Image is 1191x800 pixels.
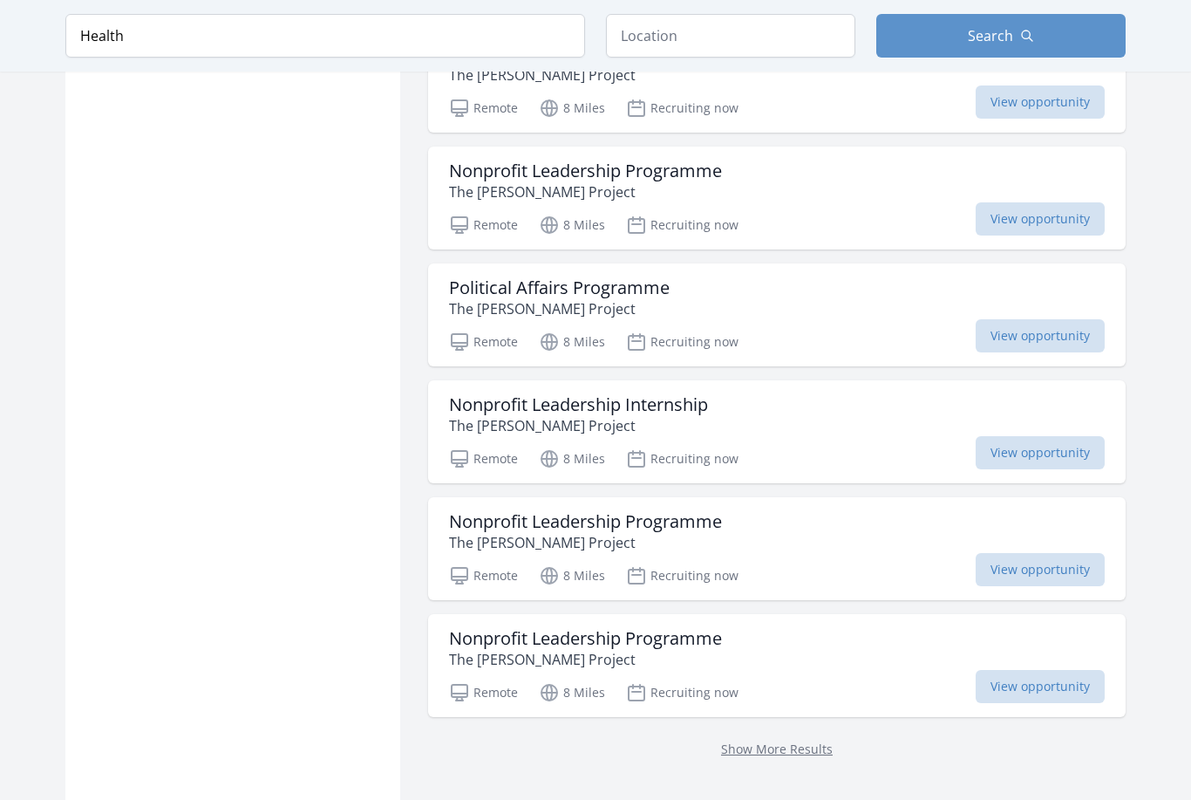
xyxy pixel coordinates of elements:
a: Nonprofit Leadership Internship The [PERSON_NAME] Project Remote 8 Miles Recruiting now View oppo... [428,381,1126,484]
p: The [PERSON_NAME] Project [449,650,722,671]
span: View opportunity [976,554,1105,587]
p: Remote [449,215,518,236]
p: The [PERSON_NAME] Project [449,299,670,320]
p: Remote [449,99,518,120]
span: View opportunity [976,203,1105,236]
span: View opportunity [976,320,1105,353]
p: 8 Miles [539,99,605,120]
p: Remote [449,566,518,587]
p: 8 Miles [539,566,605,587]
p: The [PERSON_NAME] Project [449,65,722,86]
p: Remote [449,332,518,353]
input: Location [606,14,855,58]
h3: Nonprofit Leadership Programme [449,161,722,182]
a: Show More Results [721,742,833,758]
p: The [PERSON_NAME] Project [449,416,708,437]
p: 8 Miles [539,449,605,470]
h3: Political Affairs Programme [449,278,670,299]
p: Recruiting now [626,99,738,120]
p: Remote [449,449,518,470]
a: Political Affairs Programme The [PERSON_NAME] Project Remote 8 Miles Recruiting now View opportunity [428,264,1126,367]
p: Recruiting now [626,332,738,353]
input: Keyword [65,14,585,58]
p: The [PERSON_NAME] Project [449,533,722,554]
p: The [PERSON_NAME] Project [449,182,722,203]
a: Nonprofit Leadership Programme The [PERSON_NAME] Project Remote 8 Miles Recruiting now View oppor... [428,147,1126,250]
span: View opportunity [976,671,1105,704]
h3: Nonprofit Leadership Programme [449,629,722,650]
p: Recruiting now [626,566,738,587]
p: Remote [449,683,518,704]
p: 8 Miles [539,215,605,236]
p: Recruiting now [626,449,738,470]
h3: Nonprofit Leadership Programme [449,512,722,533]
p: Recruiting now [626,683,738,704]
a: Nonprofit Leadership Programme The [PERSON_NAME] Project Remote 8 Miles Recruiting now View oppor... [428,498,1126,601]
p: Recruiting now [626,215,738,236]
button: Search [876,14,1126,58]
p: 8 Miles [539,332,605,353]
a: Nonprofit Leadership Programme The [PERSON_NAME] Project Remote 8 Miles Recruiting now View oppor... [428,31,1126,133]
p: 8 Miles [539,683,605,704]
span: View opportunity [976,437,1105,470]
a: Nonprofit Leadership Programme The [PERSON_NAME] Project Remote 8 Miles Recruiting now View oppor... [428,615,1126,718]
h3: Nonprofit Leadership Internship [449,395,708,416]
span: View opportunity [976,86,1105,120]
span: Search [968,25,1013,46]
